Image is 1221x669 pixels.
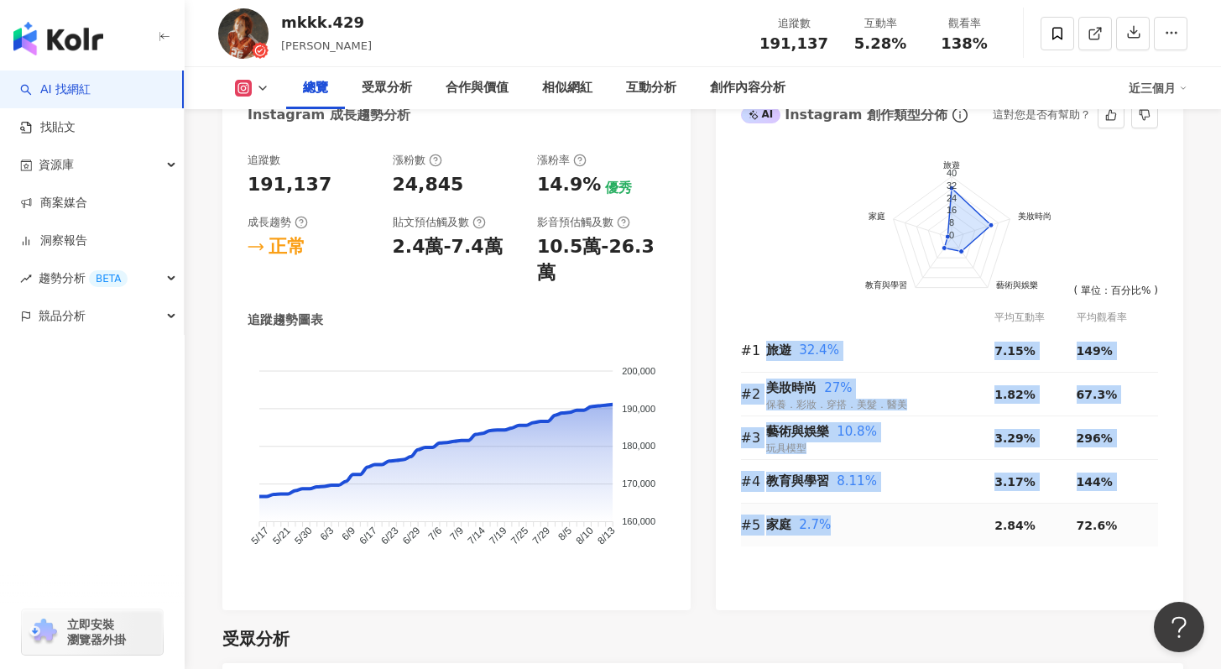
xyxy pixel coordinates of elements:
[393,215,486,230] div: 貼文預估觸及數
[1077,431,1113,445] span: 296%
[854,35,906,52] span: 5.28%
[269,234,305,260] div: 正常
[249,524,272,546] tspan: 5/17
[362,78,412,98] div: 受眾分析
[393,234,503,260] div: 2.4萬-7.4萬
[741,471,766,492] div: #4
[741,384,766,405] div: #2
[710,78,785,98] div: 創作內容分析
[995,280,1037,289] text: 藝術與娛樂
[759,15,828,32] div: 追蹤數
[741,107,781,123] div: AI
[1077,475,1113,489] span: 144%
[22,609,163,655] a: chrome extension立即安裝 瀏覽器外掛
[837,473,877,489] span: 8.11%
[595,524,618,546] tspan: 8/13
[542,78,592,98] div: 相似網紅
[426,524,445,542] tspan: 7/6
[556,524,574,542] tspan: 8/5
[248,153,280,168] div: 追蹤數
[509,524,531,546] tspan: 7/25
[868,212,884,221] text: 家庭
[573,524,596,546] tspan: 8/10
[292,524,315,546] tspan: 5/30
[537,215,630,230] div: 影音預估觸及數
[622,516,655,526] tspan: 160,000
[994,519,1036,532] span: 2.84%
[39,259,128,297] span: 趨勢分析
[339,524,357,542] tspan: 6/9
[39,146,74,184] span: 資源庫
[994,475,1036,489] span: 3.17%
[13,22,103,55] img: logo
[799,342,839,358] span: 32.4%
[766,399,907,410] span: 保養．彩妝．穿搭．美髮．醫美
[281,12,372,33] div: mkkk.429
[759,34,828,52] span: 191,137
[465,524,488,546] tspan: 7/14
[400,524,423,546] tspan: 6/29
[741,340,766,361] div: #1
[27,619,60,645] img: chrome extension
[281,39,372,52] span: [PERSON_NAME]
[766,342,791,358] span: 旅遊
[994,310,1076,326] div: 平均互動率
[446,78,509,98] div: 合作與價值
[994,388,1036,401] span: 1.82%
[20,273,32,285] span: rise
[1129,75,1187,102] div: 近三個月
[530,524,553,546] tspan: 7/29
[393,172,464,198] div: 24,845
[248,311,323,329] div: 追蹤趨勢圖表
[948,217,953,227] text: 8
[824,380,852,395] span: 27%
[994,344,1036,358] span: 7.15%
[393,153,442,168] div: 漲粉數
[270,524,293,546] tspan: 5/21
[248,172,331,198] div: 191,137
[1154,602,1204,652] iframe: Help Scout Beacon - Open
[622,403,655,413] tspan: 190,000
[766,424,829,439] span: 藝術與娛樂
[248,106,410,124] div: Instagram 成長趨勢分析
[943,160,960,170] text: 旅遊
[357,524,379,546] tspan: 6/17
[766,380,817,395] span: 美妝時尚
[946,205,956,215] text: 16
[537,172,601,198] div: 14.9%
[447,524,466,542] tspan: 7/9
[303,78,328,98] div: 總覽
[766,517,791,532] span: 家庭
[20,119,76,136] a: 找貼文
[1077,388,1118,401] span: 67.3%
[1077,344,1113,358] span: 149%
[622,441,655,451] tspan: 180,000
[248,215,308,230] div: 成長趨勢
[39,297,86,335] span: 競品分析
[1077,519,1118,532] span: 72.6%
[766,442,806,454] span: 玩具模型
[89,270,128,287] div: BETA
[741,515,766,536] div: #5
[766,473,829,489] span: 教育與學習
[946,168,956,178] text: 40
[741,106,947,124] div: Instagram 創作類型分佈
[626,78,676,98] div: 互動分析
[20,81,91,98] a: searchAI 找網紅
[1139,109,1151,121] span: dislike
[218,8,269,59] img: KOL Avatar
[20,195,87,212] a: 商案媒合
[622,478,655,489] tspan: 170,000
[1018,212,1051,221] text: 美妝時尚
[1077,310,1158,326] div: 平均觀看率
[932,15,996,32] div: 觀看率
[1105,109,1117,121] span: like
[994,431,1036,445] span: 3.29%
[865,280,907,289] text: 教育與學習
[67,617,126,647] span: 立即安裝 瀏覽器外掛
[848,15,912,32] div: 互動率
[799,517,831,532] span: 2.7%
[946,192,956,202] text: 24
[222,627,290,651] div: 受眾分析
[537,234,665,286] div: 10.5萬-26.3萬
